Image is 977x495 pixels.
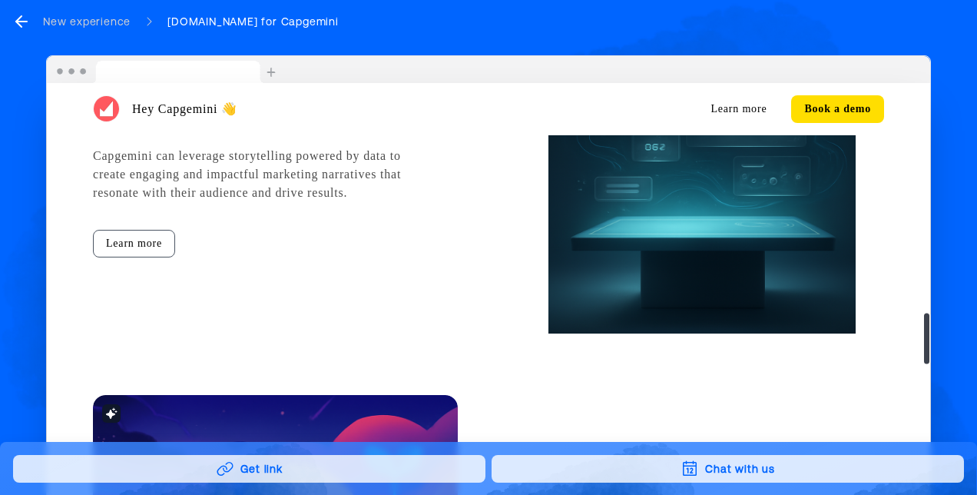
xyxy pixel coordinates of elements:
[167,14,339,29] div: [DOMAIN_NAME] for Capgemini
[12,12,31,31] svg: go back
[492,455,964,483] button: Chat with us
[43,14,131,29] div: New experience
[13,455,485,483] button: Get link
[47,56,283,84] img: Browser topbar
